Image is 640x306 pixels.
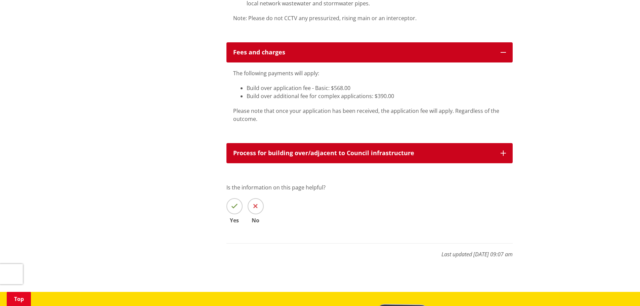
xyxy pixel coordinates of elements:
p: Last updated [DATE] 09:07 am [226,243,513,258]
li: Build over additional fee for complex applications: $390.00 [247,92,506,100]
p: Is the information on this page helpful? [226,183,513,191]
button: Process for building over/adjacent to Council infrastructure [226,143,513,163]
p: The following payments will apply: [233,69,506,77]
iframe: Messenger Launcher [609,278,633,302]
div: Fees and charges [233,49,494,56]
button: Fees and charges [226,42,513,62]
li: Build over application fee - Basic: $568.00 [247,84,506,92]
a: Top [7,292,31,306]
p: Please note that once your application has been received, the application fee will apply. Regardl... [233,107,506,123]
span: Yes [226,218,243,223]
p: Note: Please do not CCTV any pressurized, rising main or an interceptor. [233,14,506,22]
p: Process for building over/adjacent to Council infrastructure [233,150,494,157]
span: No [248,218,264,223]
